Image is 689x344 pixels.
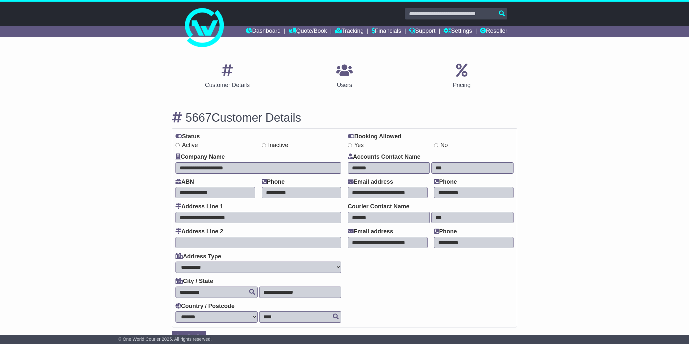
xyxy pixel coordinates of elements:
label: Yes [348,142,364,149]
label: Email address [348,228,393,235]
a: Customer Details [201,61,254,92]
button: Save Details [172,331,206,342]
a: Reseller [480,26,507,37]
span: © One World Courier 2025. All rights reserved. [118,337,212,342]
a: Pricing [449,61,475,92]
label: Active [175,142,198,149]
label: Phone [262,178,285,186]
label: ABN [175,178,194,186]
span: 5667 [186,111,212,124]
label: Phone [434,228,457,235]
label: Address Line 1 [175,203,223,210]
label: Courier Contact Name [348,203,409,210]
label: Company Name [175,154,225,161]
a: Users [332,61,357,92]
label: Booking Allowed [348,133,401,140]
input: Active [175,143,180,147]
input: Inactive [262,143,266,147]
label: Email address [348,178,393,186]
div: Customer Details [205,81,250,90]
a: Tracking [335,26,364,37]
a: Financials [372,26,401,37]
label: Accounts Contact Name [348,154,420,161]
a: Quote/Book [289,26,327,37]
label: City / State [175,278,213,285]
label: Address Line 2 [175,228,223,235]
h3: Customer Details [172,111,517,124]
label: Phone [434,178,457,186]
label: Country / Postcode [175,303,235,310]
div: Users [336,81,353,90]
input: No [434,143,438,147]
label: Inactive [262,142,288,149]
label: No [434,142,448,149]
div: Pricing [453,81,471,90]
input: Yes [348,143,352,147]
label: Status [175,133,200,140]
a: Support [409,26,435,37]
a: Dashboard [246,26,281,37]
a: Settings [443,26,472,37]
label: Address Type [175,253,221,260]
